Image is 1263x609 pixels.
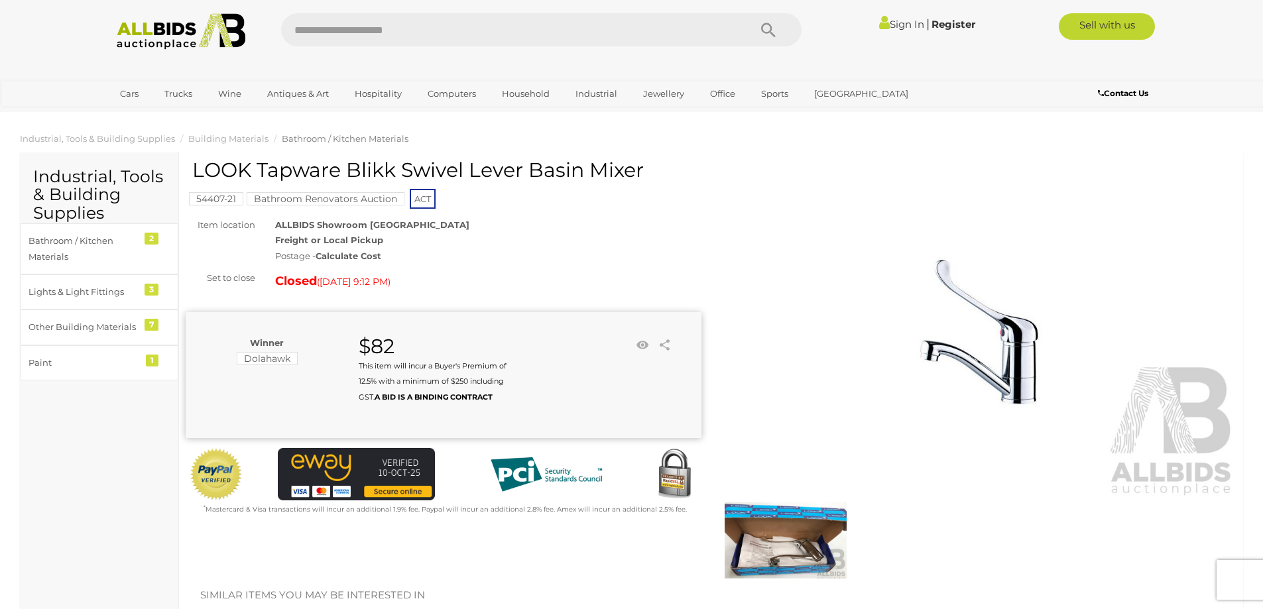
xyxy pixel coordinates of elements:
a: Wine [210,83,250,105]
span: ( ) [317,276,391,287]
a: Hospitality [346,83,410,105]
div: Lights & Light Fittings [29,284,138,300]
a: Sell with us [1059,13,1155,40]
div: Item location [176,217,265,233]
a: Household [493,83,558,105]
small: Mastercard & Visa transactions will incur an additional 1.9% fee. Paypal will incur an additional... [204,505,687,514]
li: Watch this item [632,335,652,355]
a: Contact Us [1098,86,1152,101]
div: Postage - [275,249,701,264]
a: Lights & Light Fittings 3 [20,274,178,309]
b: Contact Us [1098,88,1148,98]
div: 3 [145,284,158,296]
button: Search [735,13,802,46]
mark: 54407-21 [189,192,243,205]
div: Bathroom / Kitchen Materials [29,233,138,264]
h1: LOOK Tapware Blikk Swivel Lever Basin Mixer [192,159,698,181]
a: Jewellery [634,83,693,105]
a: Computers [419,83,485,105]
div: 7 [145,319,158,331]
span: [DATE] 9:12 PM [320,276,388,288]
a: [GEOGRAPHIC_DATA] [806,83,917,105]
a: Industrial [567,83,626,105]
a: Office [701,83,744,105]
strong: Closed [275,274,317,288]
a: Building Materials [188,133,269,144]
span: | [926,17,930,31]
strong: Calculate Cost [316,250,381,261]
a: 54407-21 [189,194,243,204]
img: eWAY Payment Gateway [278,448,435,500]
strong: ALLBIDS Showroom [GEOGRAPHIC_DATA] [275,219,469,230]
b: Winner [250,337,284,348]
h2: Industrial, Tools & Building Supplies [33,168,165,223]
strong: $82 [359,334,394,359]
b: A BID IS A BINDING CONTRACT [375,392,493,402]
strong: Freight or Local Pickup [275,235,383,245]
div: Set to close [176,270,265,286]
a: Bathroom Renovators Auction [247,194,404,204]
mark: Bathroom Renovators Auction [247,192,404,205]
a: Sports [752,83,797,105]
img: LOOK Tapware Blikk Swivel Lever Basin Mixer [721,166,1237,498]
div: Paint [29,355,138,370]
a: Other Building Materials 7 [20,309,178,345]
a: Register [932,18,975,30]
div: 1 [146,355,158,366]
a: Sign In [879,18,924,30]
a: Industrial, Tools & Building Supplies [20,133,175,144]
h2: Similar items you may be interested in [200,590,1222,601]
a: Bathroom / Kitchen Materials [282,133,408,144]
a: Bathroom / Kitchen Materials 2 [20,223,178,274]
a: Antiques & Art [259,83,337,105]
small: This item will incur a Buyer's Premium of 12.5% with a minimum of $250 including GST. [359,361,507,402]
img: PCI DSS compliant [480,448,613,501]
a: Paint 1 [20,345,178,380]
img: Secured by Rapid SSL [648,448,701,501]
img: Official PayPal Seal [189,448,243,501]
div: 2 [145,233,158,245]
span: ACT [410,189,436,209]
a: Trucks [156,83,201,105]
img: Allbids.com.au [109,13,253,50]
a: Cars [111,83,147,105]
img: LOOK Tapware Blikk Swivel Lever Basin Mixer [725,501,847,580]
mark: Dolahawk [237,352,298,365]
div: Other Building Materials [29,319,138,335]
